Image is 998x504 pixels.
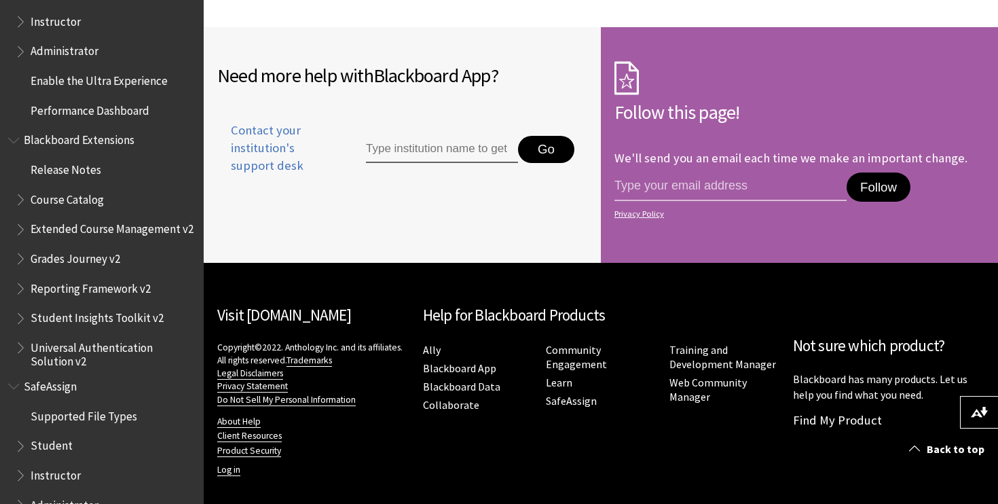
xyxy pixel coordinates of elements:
span: Administrator [31,40,98,58]
span: Extended Course Management v2 [31,218,193,236]
a: Collaborate [423,398,479,412]
span: Student Insights Toolkit v2 [31,307,164,325]
a: Community Engagement [546,343,607,372]
a: Privacy Policy [614,209,980,219]
span: Blackboard App [373,63,491,88]
a: Do Not Sell My Personal Information [217,394,356,406]
a: Contact your institution's support desk [217,122,335,192]
a: Trademarks [287,355,332,367]
a: Blackboard App [423,361,496,376]
a: Training and Development Manager [669,343,776,372]
a: About Help [217,416,261,428]
span: Course Catalog [31,188,104,206]
h2: Need more help with ? [217,61,587,90]
a: Ally [423,343,441,357]
h2: Follow this page! [614,98,984,126]
h2: Not sure which product? [793,334,985,358]
a: Visit [DOMAIN_NAME] [217,305,351,325]
a: Find My Product [793,412,882,428]
a: Log in [217,464,240,476]
span: Supported File Types [31,405,137,423]
span: Performance Dashboard [31,99,149,118]
a: Product Security [217,445,281,457]
span: Release Notes [31,158,101,177]
span: Universal Authentication Solution v2 [31,336,194,368]
span: Contact your institution's support desk [217,122,335,175]
span: Enable the Ultra Experience [31,69,168,88]
p: Copyright©2022. Anthology Inc. and its affiliates. All rights reserved. [217,341,409,406]
button: Follow [847,173,910,202]
a: Learn [546,376,572,390]
input: Type institution name to get support [366,136,518,163]
input: email address [614,173,847,201]
span: Instructor [31,464,81,482]
a: SafeAssign [546,394,597,408]
a: Web Community Manager [669,376,747,404]
a: Privacy Statement [217,380,288,393]
h2: Help for Blackboard Products [423,304,779,327]
a: Back to top [899,437,998,462]
span: Student [31,435,73,453]
p: Blackboard has many products. Let us help you find what you need. [793,372,985,402]
a: Blackboard Data [423,380,500,394]
span: Reporting Framework v2 [31,277,151,295]
span: Grades Journey v2 [31,247,120,266]
button: Go [518,136,574,163]
span: Instructor [31,10,81,29]
p: We'll send you an email each time we make an important change. [614,150,967,166]
a: Client Resources [217,430,282,442]
nav: Book outline for Blackboard Extensions [8,129,196,369]
a: Legal Disclaimers [217,367,283,380]
span: Blackboard Extensions [24,129,134,147]
span: SafeAssign [24,375,77,393]
img: Subscription Icon [614,61,639,95]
